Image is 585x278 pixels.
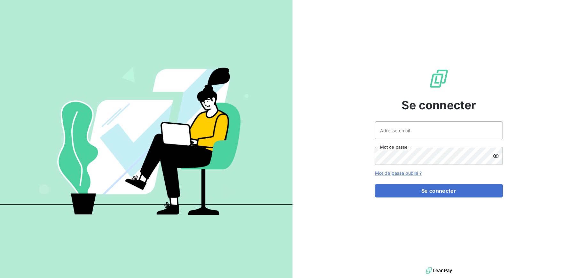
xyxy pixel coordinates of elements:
[375,121,503,139] input: placeholder
[402,97,476,114] span: Se connecter
[375,184,503,197] button: Se connecter
[375,170,422,176] a: Mot de passe oublié ?
[429,68,449,89] img: Logo LeanPay
[426,266,452,275] img: logo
